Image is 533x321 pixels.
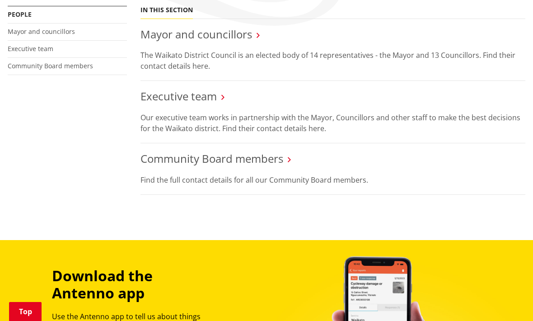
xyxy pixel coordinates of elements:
a: People [8,10,32,19]
a: Mayor and councillors [140,27,252,42]
a: Mayor and councillors [8,27,75,36]
p: Our executive team works in partnership with the Mayor, Councillors and other staff to make the b... [140,112,525,134]
a: Top [9,302,42,321]
a: Executive team [140,89,217,104]
h5: In this section [140,6,193,14]
h3: Download the Antenno app [52,267,215,302]
a: Executive team [8,44,53,53]
a: Community Board members [8,61,93,70]
a: Community Board members [140,151,283,166]
p: The Waikato District Council is an elected body of 14 representatives - the Mayor and 13 Councill... [140,50,525,71]
p: Find the full contact details for all our Community Board members. [140,175,525,185]
iframe: Messenger Launcher [491,283,524,316]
